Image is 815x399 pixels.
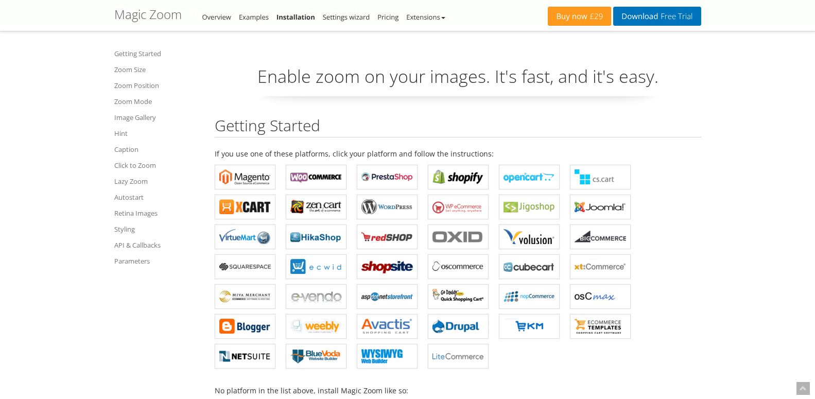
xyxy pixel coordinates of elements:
a: Magic Zoom for nopCommerce [499,284,560,309]
b: Magic Zoom for ecommerce Templates [575,319,626,334]
a: Retina Images [114,207,202,219]
a: Pricing [377,12,398,22]
b: Magic Zoom for Miva Merchant [219,289,271,304]
b: Magic Zoom for xt:Commerce [575,259,626,274]
a: Magic Zoom for Volusion [499,224,560,249]
a: Magic Zoom for BlueVoda [286,344,346,369]
a: Magic Zoom for Drupal [428,314,489,339]
b: Magic Zoom for HikaShop [290,229,342,245]
a: DownloadFree Trial [613,7,701,26]
b: Magic Zoom for WP e-Commerce [432,199,484,215]
span: Free Trial [658,12,692,21]
b: Magic Zoom for ShopSite [361,259,413,274]
a: Magic Zoom for WooCommerce [286,165,346,189]
a: Magic Zoom for Weebly [286,314,346,339]
b: Magic Zoom for ECWID [290,259,342,274]
b: Magic Zoom for WordPress [361,199,413,215]
b: Magic Zoom for AspDotNetStorefront [361,289,413,304]
a: Extensions [406,12,445,22]
a: Magic Zoom for Avactis [357,314,418,339]
a: Magic Zoom for xt:Commerce [570,254,631,279]
a: Hint [114,127,202,140]
a: Magic Zoom for CS-Cart [570,165,631,189]
a: Overview [202,12,231,22]
b: Magic Zoom for WYSIWYG [361,349,413,364]
a: Styling [114,223,202,235]
a: Magic Zoom for e-vendo [286,284,346,309]
b: Magic Zoom for OpenCart [504,169,555,185]
a: Caption [114,143,202,155]
a: Magic Zoom for HikaShop [286,224,346,249]
b: Magic Zoom for Weebly [290,319,342,334]
a: Magic Zoom for Joomla [570,195,631,219]
b: Magic Zoom for Drupal [432,319,484,334]
a: Magic Zoom for osCommerce [428,254,489,279]
a: Magic Zoom for OXID [428,224,489,249]
b: Magic Zoom for GoDaddy Shopping Cart [432,289,484,304]
a: Magic Zoom for NetSuite [215,344,275,369]
a: Magic Zoom for Zen Cart [286,195,346,219]
a: Buy now£29 [548,7,611,26]
a: Magic Zoom for Shopify [428,165,489,189]
a: Magic Zoom for osCMax [570,284,631,309]
b: Magic Zoom for CubeCart [504,259,555,274]
a: Magic Zoom for Jigoshop [499,195,560,219]
b: Magic Zoom for Bigcommerce [575,229,626,245]
a: Magic Zoom for WordPress [357,195,418,219]
a: Magic Zoom for WYSIWYG [357,344,418,369]
a: Parameters [114,255,202,267]
a: Magic Zoom for VirtueMart [215,224,275,249]
a: Magic Zoom for CubeCart [499,254,560,279]
b: Magic Zoom for Zen Cart [290,199,342,215]
b: Magic Zoom for osCommerce [432,259,484,274]
a: Magic Zoom for AspDotNetStorefront [357,284,418,309]
a: Magic Zoom for Miva Merchant [215,284,275,309]
h1: Magic Zoom [114,8,182,21]
a: Settings wizard [323,12,370,22]
b: Magic Zoom for Avactis [361,319,413,334]
p: If you use one of these platforms, click your platform and follow the instructions: [215,148,701,160]
a: Click to Zoom [114,159,202,171]
b: Magic Zoom for PrestaShop [361,169,413,185]
b: Magic Zoom for e-vendo [290,289,342,304]
p: No platform in the list above, install Magic Zoom like so: [215,385,701,396]
a: Magic Zoom for Bigcommerce [570,224,631,249]
b: Magic Zoom for Blogger [219,319,271,334]
a: Magic Zoom for EKM [499,314,560,339]
h2: Getting Started [215,117,701,137]
b: Magic Zoom for osCMax [575,289,626,304]
a: Magic Zoom for GoDaddy Shopping Cart [428,284,489,309]
b: Magic Zoom for redSHOP [361,229,413,245]
a: Image Gallery [114,111,202,124]
b: Magic Zoom for CS-Cart [575,169,626,185]
b: Magic Zoom for Jigoshop [504,199,555,215]
span: £29 [587,12,603,21]
a: API & Callbacks [114,239,202,251]
a: Zoom Size [114,63,202,76]
a: Magic Zoom for ShopSite [357,254,418,279]
a: Installation [276,12,315,22]
b: Magic Zoom for NetSuite [219,349,271,364]
a: Magic Zoom for Blogger [215,314,275,339]
a: Magic Zoom for OpenCart [499,165,560,189]
b: Magic Zoom for WooCommerce [290,169,342,185]
b: Magic Zoom for Shopify [432,169,484,185]
a: Examples [239,12,269,22]
p: Enable zoom on your images. It's fast, and it's easy. [215,64,701,97]
b: Magic Zoom for BlueVoda [290,349,342,364]
b: Magic Zoom for OXID [432,229,484,245]
a: Zoom Position [114,79,202,92]
a: Magic Zoom for X-Cart [215,195,275,219]
a: Magic Zoom for ECWID [286,254,346,279]
a: Magic Zoom for ecommerce Templates [570,314,631,339]
a: Magic Zoom for Magento [215,165,275,189]
a: Zoom Mode [114,95,202,108]
a: Magic Zoom for WP e-Commerce [428,195,489,219]
b: Magic Zoom for Joomla [575,199,626,215]
b: Magic Zoom for EKM [504,319,555,334]
b: Magic Zoom for X-Cart [219,199,271,215]
a: Autostart [114,191,202,203]
b: Magic Zoom for LiteCommerce [432,349,484,364]
a: Lazy Zoom [114,175,202,187]
b: Magic Zoom for VirtueMart [219,229,271,245]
